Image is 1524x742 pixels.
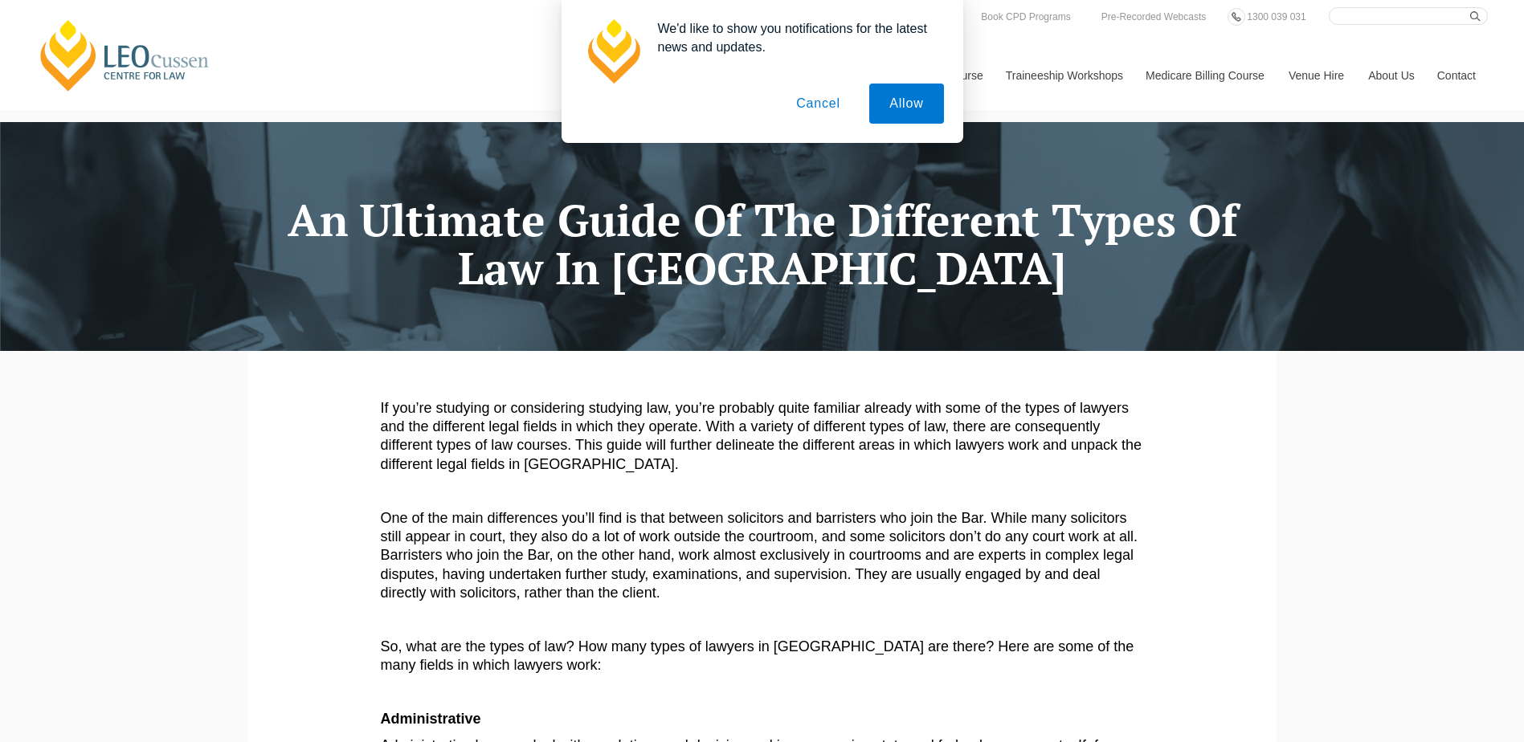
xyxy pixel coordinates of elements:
div: We'd like to show you notifications for the latest news and updates. [645,19,944,56]
b: Administrative [381,711,481,727]
span: If you’re studying or considering studying law, you’re probably quite familiar already with some ... [381,400,1142,472]
span: So, what are the types of law? How many types of lawyers in [GEOGRAPHIC_DATA] are there? Here are... [381,638,1134,673]
img: notification icon [581,19,645,84]
h1: An Ultimate Guide Of The Different Types Of Law In [GEOGRAPHIC_DATA] [260,196,1265,293]
button: Cancel [776,84,860,124]
button: Allow [869,84,943,124]
span: One of the main differences you’ll find is that between solicitors and barristers who join the Ba... [381,510,1142,601]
